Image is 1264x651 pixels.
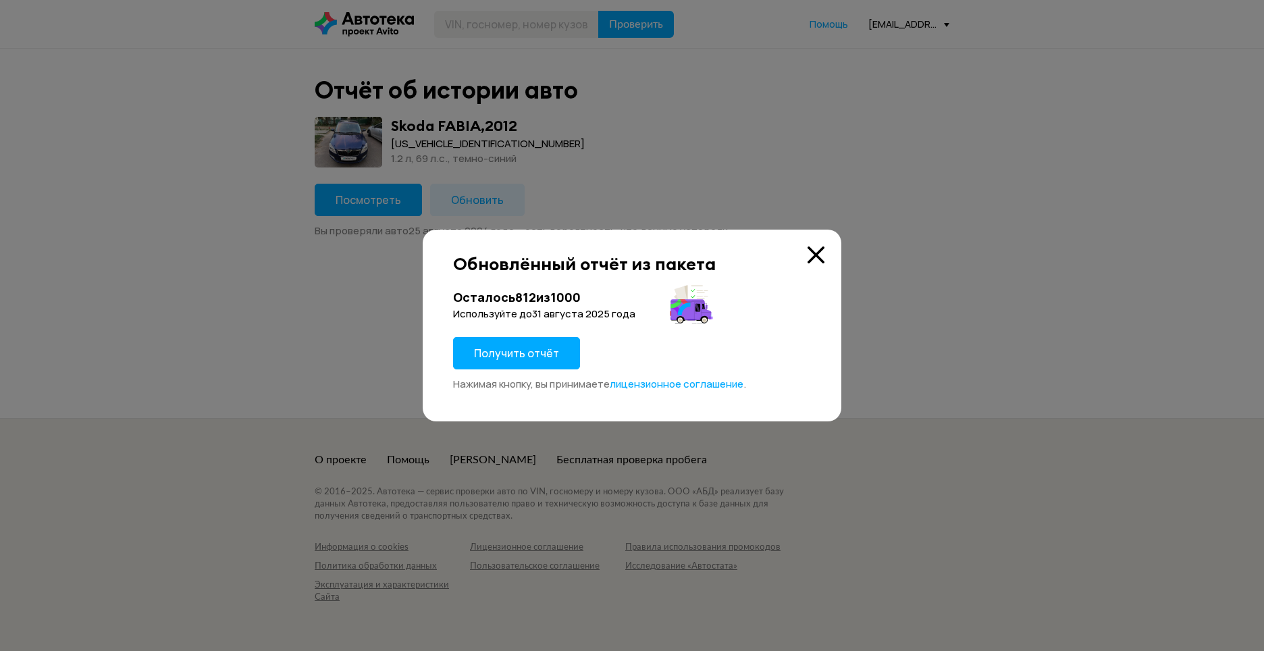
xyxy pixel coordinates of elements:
span: Нажимая кнопку, вы принимаете . [453,377,746,391]
div: Обновлённый отчёт из пакета [453,253,811,274]
button: Получить отчёт [453,337,580,369]
a: лицензионное соглашение [610,377,743,391]
span: Получить отчёт [474,346,559,361]
span: лицензионное соглашение [610,377,743,391]
div: Используйте до 31 августа 2025 года [453,307,811,321]
div: Осталось 812 из 1000 [453,289,811,306]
